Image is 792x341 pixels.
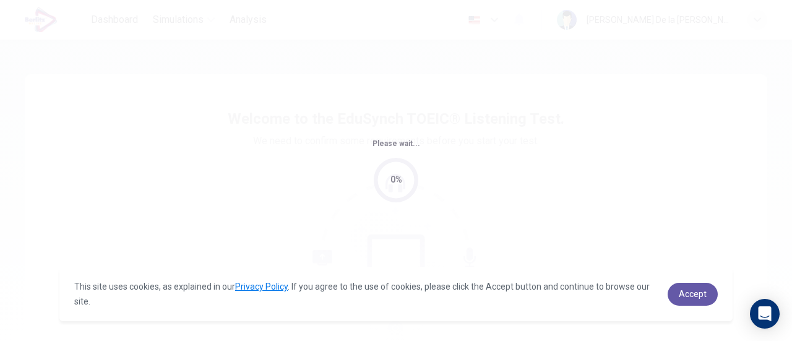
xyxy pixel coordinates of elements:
[750,299,780,329] div: Open Intercom Messenger
[679,289,707,299] span: Accept
[668,283,718,306] a: dismiss cookie message
[59,267,733,321] div: cookieconsent
[390,173,402,187] div: 0%
[74,282,650,306] span: This site uses cookies, as explained in our . If you agree to the use of cookies, please click th...
[235,282,288,291] a: Privacy Policy
[372,139,420,148] span: Please wait...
